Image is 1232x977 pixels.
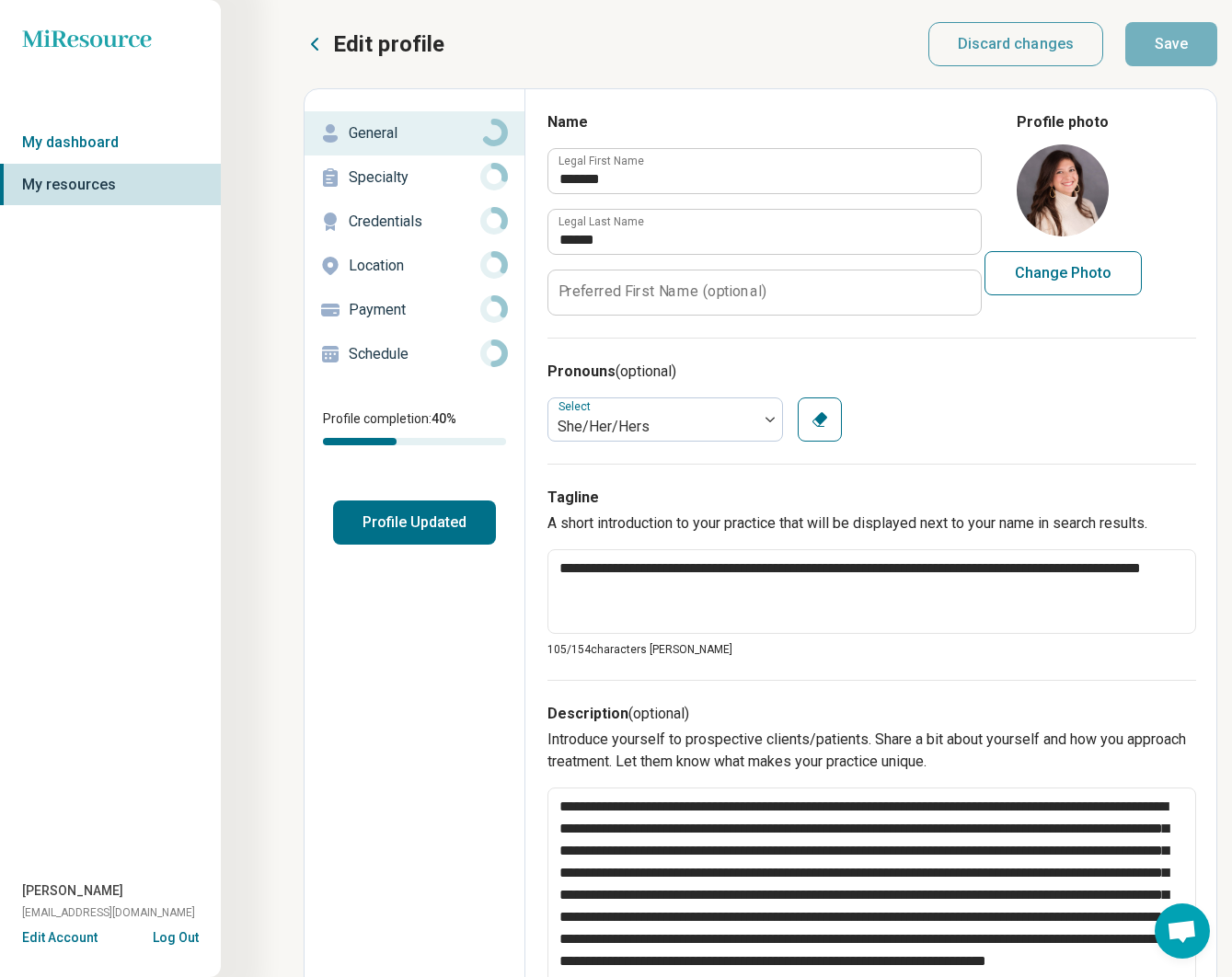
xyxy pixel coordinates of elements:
[558,416,749,438] div: She/Her/Hers
[305,155,524,200] a: Specialty
[547,512,1196,534] p: A short introduction to your practice that will be displayed next to your name in search results.
[547,361,1196,383] h3: Pronouns
[547,111,980,133] h3: Name
[333,29,444,59] p: Edit profile
[1017,111,1109,133] legend: Profile photo
[547,729,1196,773] p: Introduce yourself to prospective clients/patients. Share a bit about yourself and how you approa...
[1125,22,1217,66] button: Save
[547,703,1196,725] h3: Description
[558,284,766,299] label: Preferred First Name (optional)
[22,928,98,948] button: Edit Account
[333,500,496,545] button: Profile Updated
[349,255,480,277] p: Location
[305,398,524,456] div: Profile completion:
[305,111,524,155] a: General
[323,438,506,445] div: Profile completion
[305,200,524,244] a: Credentials
[22,904,195,921] span: [EMAIL_ADDRESS][DOMAIN_NAME]
[547,487,1196,509] h3: Tagline
[558,400,594,413] label: Select
[304,29,444,59] button: Edit profile
[432,411,456,426] span: 40 %
[1017,144,1109,236] img: avatar image
[349,343,480,365] p: Schedule
[349,299,480,321] p: Payment
[349,211,480,233] p: Credentials
[153,928,199,943] button: Log Out
[628,705,689,722] span: (optional)
[305,332,524,376] a: Schedule
[349,122,480,144] p: General
[305,244,524,288] a: Location
[984,251,1142,295] button: Change Photo
[349,167,480,189] p: Specialty
[22,881,123,901] span: [PERSON_NAME]
[558,216,644,227] label: Legal Last Name
[1155,903,1210,959] a: Open chat
[928,22,1104,66] button: Discard changes
[305,288,524,332] a: Payment
[616,362,676,380] span: (optional)
[558,155,644,167] label: Legal First Name
[547,641,1196,658] p: 105/ 154 characters [PERSON_NAME]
